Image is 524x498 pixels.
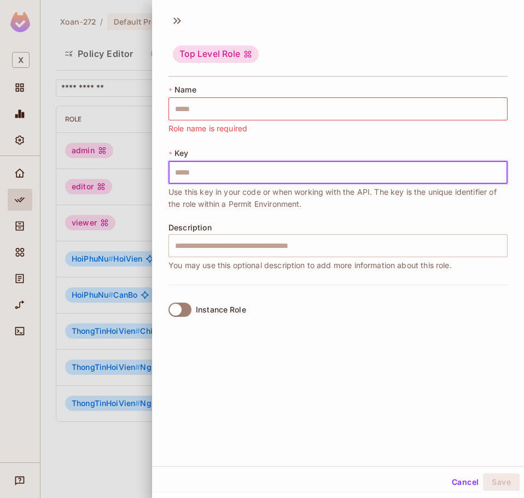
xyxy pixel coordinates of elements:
button: Save [483,473,520,491]
div: Top Level Role [173,45,259,63]
span: Name [174,85,196,94]
span: Use this key in your code or when working with the API. The key is the unique identifier of the r... [168,186,508,210]
span: Key [174,149,188,158]
span: You may use this optional description to add more information about this role. [168,259,452,271]
span: Role name is required [168,123,247,135]
div: Instance Role [196,305,246,314]
button: Cancel [447,473,483,491]
span: Description [168,223,212,232]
